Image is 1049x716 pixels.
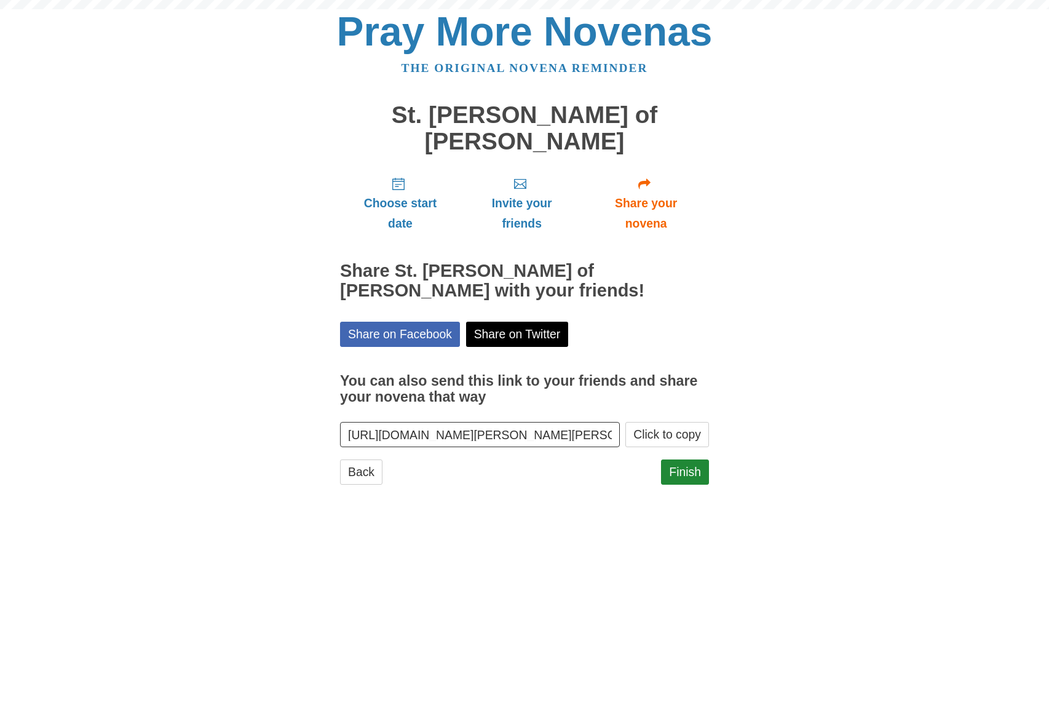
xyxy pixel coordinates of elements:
[466,322,569,347] a: Share on Twitter
[473,193,571,234] span: Invite your friends
[340,167,461,240] a: Choose start date
[402,62,648,74] a: The original novena reminder
[340,459,382,485] a: Back
[661,459,709,485] a: Finish
[340,102,709,154] h1: St. [PERSON_NAME] of [PERSON_NAME]
[340,322,460,347] a: Share on Facebook
[595,193,697,234] span: Share your novena
[340,261,709,301] h2: Share St. [PERSON_NAME] of [PERSON_NAME] with your friends!
[583,167,709,240] a: Share your novena
[337,9,713,54] a: Pray More Novenas
[625,422,709,447] button: Click to copy
[340,373,709,405] h3: You can also send this link to your friends and share your novena that way
[461,167,583,240] a: Invite your friends
[352,193,448,234] span: Choose start date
